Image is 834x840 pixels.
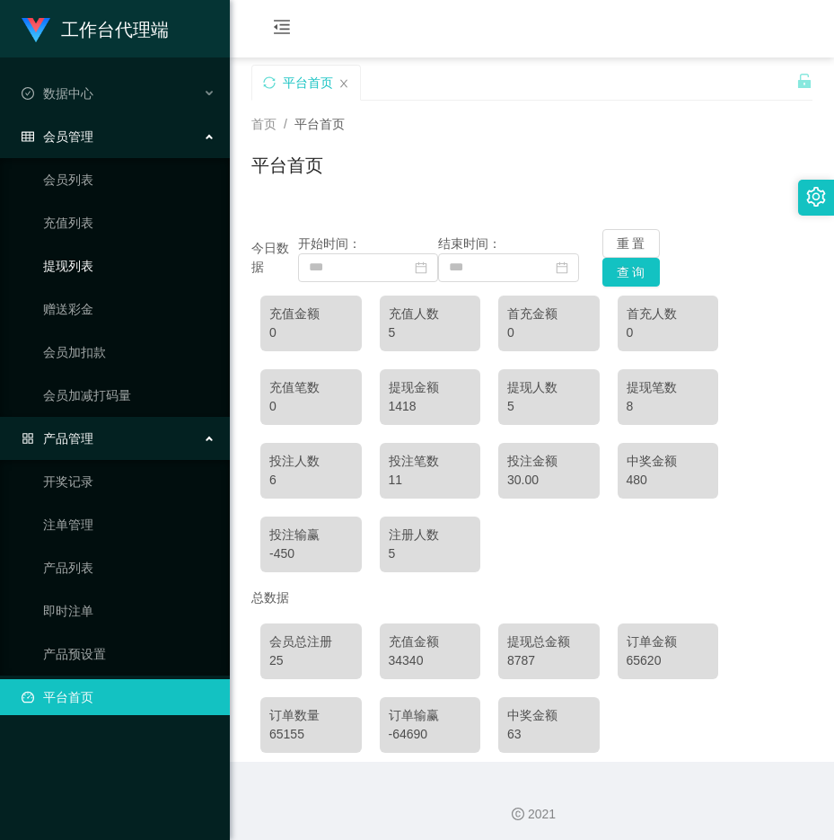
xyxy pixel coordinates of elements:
i: 图标: setting [806,187,826,207]
i: 图标: appstore-o [22,432,34,445]
div: 提现笔数 [627,378,710,397]
button: 重 置 [602,229,660,258]
span: 首页 [251,117,277,131]
div: 投注金额 [507,452,591,471]
span: 开始时间： [298,236,361,251]
div: 6 [269,471,353,490]
div: -64690 [389,725,472,744]
div: 8787 [507,651,591,670]
a: 充值列表 [43,205,215,241]
div: 充值金额 [269,305,353,323]
div: 订单输赢 [389,706,472,725]
div: 今日数据 [251,239,298,277]
div: 63 [507,725,591,744]
div: 480 [627,471,710,490]
div: 充值笔数 [269,378,353,397]
div: 25 [269,651,353,670]
span: / [284,117,287,131]
a: 图标: dashboard平台首页 [22,679,215,715]
div: 0 [627,323,710,342]
div: 首充金额 [507,305,591,323]
h1: 工作台代理端 [61,1,169,58]
a: 产品预设置 [43,636,215,672]
i: 图标: close [338,78,349,89]
i: 图标: table [22,130,34,143]
img: logo.9652507e.png [22,18,50,43]
a: 开奖记录 [43,464,215,500]
a: 会员列表 [43,162,215,198]
div: 会员总注册 [269,632,353,651]
span: 结束时间： [438,236,501,251]
div: 投注输赢 [269,526,353,544]
div: -450 [269,544,353,563]
i: 图标: unlock [796,73,812,89]
div: 11 [389,471,472,490]
div: 0 [507,323,591,342]
i: 图标: menu-fold [251,1,312,58]
div: 1418 [389,397,472,416]
a: 会员加扣款 [43,334,215,370]
i: 图标: calendar [556,261,568,274]
div: 65620 [627,651,710,670]
a: 赠送彩金 [43,291,215,327]
i: 图标: copyright [512,808,524,820]
a: 会员加减打码量 [43,377,215,413]
span: 会员管理 [22,129,93,144]
a: 即时注单 [43,593,215,629]
div: 5 [389,323,472,342]
div: 中奖金额 [507,706,591,725]
div: 投注笔数 [389,452,472,471]
h1: 平台首页 [251,152,323,179]
div: 30.00 [507,471,591,490]
a: 产品列表 [43,550,215,586]
div: 中奖金额 [627,452,710,471]
i: 图标: check-circle-o [22,87,34,100]
a: 注单管理 [43,507,215,543]
span: 平台首页 [294,117,345,131]
div: 注册人数 [389,526,472,544]
div: 提现人数 [507,378,591,397]
div: 65155 [269,725,353,744]
div: 投注人数 [269,452,353,471]
div: 0 [269,397,353,416]
div: 2021 [244,805,820,824]
i: 图标: calendar [415,261,427,274]
div: 5 [507,397,591,416]
div: 总数据 [251,581,812,615]
div: 订单金额 [627,632,710,651]
div: 平台首页 [283,66,333,100]
div: 充值人数 [389,305,472,323]
div: 提现金额 [389,378,472,397]
span: 数据中心 [22,86,93,101]
div: 34340 [389,651,472,670]
button: 查 询 [602,258,660,287]
a: 提现列表 [43,248,215,284]
span: 产品管理 [22,431,93,446]
div: 充值金额 [389,632,472,651]
div: 提现总金额 [507,632,591,651]
div: 0 [269,323,353,342]
i: 图标: sync [263,76,276,89]
a: 工作台代理端 [22,22,169,36]
div: 订单数量 [269,706,353,725]
div: 5 [389,544,472,563]
div: 8 [627,397,710,416]
div: 首充人数 [627,305,710,323]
